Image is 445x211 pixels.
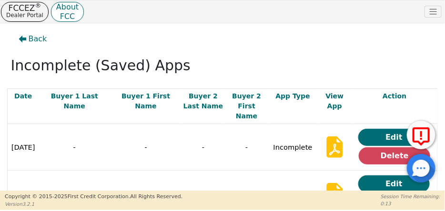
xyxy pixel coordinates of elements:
span: Back [29,33,47,45]
div: Buyer 1 Last Name [40,91,109,111]
span: All Rights Reserved. [130,193,182,200]
div: Buyer 2 First Name [226,91,267,121]
button: Edit [358,129,430,146]
button: Report Error to FCC [407,121,435,149]
span: [PERSON_NAME] [117,190,175,198]
div: Action [354,91,436,101]
p: Session Time Remaining: [381,193,440,200]
div: Buyer 1 First Name [111,91,180,111]
span: Incomplete [273,143,313,151]
span: [PERSON_NAME] [45,190,103,198]
p: Copyright © 2015- 2025 First Credit Corporation. [5,193,182,201]
button: Edit [358,175,430,192]
p: FCCEZ [6,5,43,11]
button: Delete [359,147,430,164]
button: AboutFCC [51,2,84,22]
p: Dealer Portal [6,11,43,19]
div: Date [9,91,37,101]
p: FCC [56,14,79,19]
div: Buyer 2 Last Name [183,91,223,111]
span: - [245,143,248,151]
span: Incomplete [273,190,313,198]
button: FCCEZ®Dealer Portal [1,2,49,22]
h2: Incomplete (Saved) Apps [11,57,435,74]
span: - [245,190,248,198]
span: - [202,190,204,198]
span: - [73,143,76,151]
div: View App [319,91,351,111]
p: 0:13 [381,200,440,207]
span: - [202,143,204,151]
button: Toggle navigation [425,6,442,18]
p: About [56,5,79,10]
div: App Type [270,91,316,101]
p: Version 3.2.1 [5,201,182,208]
td: [DATE] [8,124,39,171]
sup: ® [35,2,41,9]
span: - [144,143,147,151]
button: Back [11,28,55,50]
